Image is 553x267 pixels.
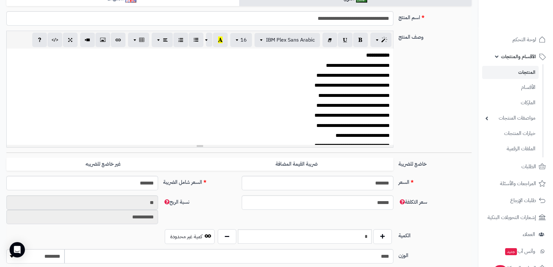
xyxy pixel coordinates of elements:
label: الكمية [396,229,474,240]
button: 16 [230,33,252,47]
label: خاضع للضريبة [396,158,474,168]
span: نسبة الربح [163,198,189,206]
span: وآتس آب [504,247,535,256]
span: سعر التكلفة [398,198,427,206]
label: السعر [396,176,474,186]
img: logo-2.png [510,16,547,30]
a: خيارات المنتجات [482,127,539,140]
a: المراجعات والأسئلة [482,176,549,191]
span: الطلبات [521,162,536,171]
a: المنتجات [482,66,539,79]
a: الملفات الرقمية [482,142,539,156]
a: لوحة التحكم [482,32,549,47]
span: جديد [505,248,517,255]
a: مواصفات المنتجات [482,111,539,125]
a: وآتس آبجديد [482,244,549,259]
span: المراجعات والأسئلة [500,179,536,188]
a: العملاء [482,227,549,242]
div: Open Intercom Messenger [10,242,25,257]
span: IBM Plex Sans Arabic [266,36,315,44]
a: الطلبات [482,159,549,174]
span: الأقسام والمنتجات [501,52,536,61]
span: العملاء [523,230,535,239]
span: إشعارات التحويلات البنكية [488,213,536,222]
label: غير خاضع للضريبه [6,158,200,171]
label: وصف المنتج [396,31,474,41]
a: الأقسام [482,81,539,94]
label: ضريبة القيمة المضافة [200,158,393,171]
button: IBM Plex Sans Arabic [254,33,320,47]
span: لوحة التحكم [512,35,536,44]
label: اسم المنتج [396,11,474,21]
label: الوزن [396,249,474,259]
span: طلبات الإرجاع [510,196,536,205]
a: طلبات الإرجاع [482,193,549,208]
a: الماركات [482,96,539,110]
a: إشعارات التحويلات البنكية [482,210,549,225]
label: السعر شامل الضريبة [161,176,239,186]
span: 16 [240,36,247,44]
